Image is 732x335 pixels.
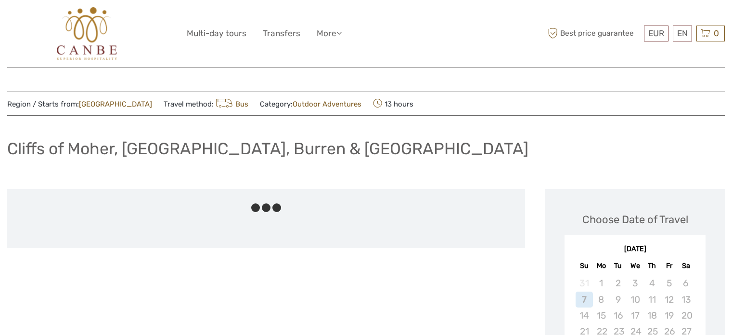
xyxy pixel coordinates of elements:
[660,259,677,272] div: Fr
[576,308,592,323] div: Not available Sunday, September 14th, 2025
[610,275,627,291] div: Not available Tuesday, September 2nd, 2025
[576,292,592,308] div: Not available Sunday, September 7th, 2025
[627,308,643,323] div: Not available Wednesday, September 17th, 2025
[648,28,664,38] span: EUR
[643,259,660,272] div: Th
[678,275,694,291] div: Not available Saturday, September 6th, 2025
[593,275,610,291] div: Not available Monday, September 1st, 2025
[317,27,342,40] a: More
[57,7,117,60] img: 602-0fc6e88d-d366-4c1d-ad88-b45bd91116e8_logo_big.jpg
[660,292,677,308] div: Not available Friday, September 12th, 2025
[164,97,248,110] span: Travel method:
[673,26,692,41] div: EN
[260,99,361,109] span: Category:
[293,100,361,108] a: Outdoor Adventures
[187,27,246,40] a: Multi-day tours
[610,308,627,323] div: Not available Tuesday, September 16th, 2025
[712,28,720,38] span: 0
[545,26,642,41] span: Best price guarantee
[576,275,592,291] div: Not available Sunday, August 31st, 2025
[678,259,694,272] div: Sa
[565,244,706,255] div: [DATE]
[627,275,643,291] div: Not available Wednesday, September 3rd, 2025
[660,275,677,291] div: Not available Friday, September 5th, 2025
[610,292,627,308] div: Not available Tuesday, September 9th, 2025
[79,100,152,108] a: [GEOGRAPHIC_DATA]
[7,99,152,109] span: Region / Starts from:
[582,212,688,227] div: Choose Date of Travel
[576,259,592,272] div: Su
[373,97,413,110] span: 13 hours
[627,259,643,272] div: We
[643,292,660,308] div: Not available Thursday, September 11th, 2025
[593,308,610,323] div: Not available Monday, September 15th, 2025
[593,292,610,308] div: Not available Monday, September 8th, 2025
[660,308,677,323] div: Not available Friday, September 19th, 2025
[610,259,627,272] div: Tu
[214,100,248,108] a: Bus
[678,292,694,308] div: Not available Saturday, September 13th, 2025
[643,275,660,291] div: Not available Thursday, September 4th, 2025
[643,308,660,323] div: Not available Thursday, September 18th, 2025
[627,292,643,308] div: Not available Wednesday, September 10th, 2025
[7,139,528,159] h1: Cliffs of Moher, [GEOGRAPHIC_DATA], Burren & [GEOGRAPHIC_DATA]
[678,308,694,323] div: Not available Saturday, September 20th, 2025
[593,259,610,272] div: Mo
[263,27,300,40] a: Transfers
